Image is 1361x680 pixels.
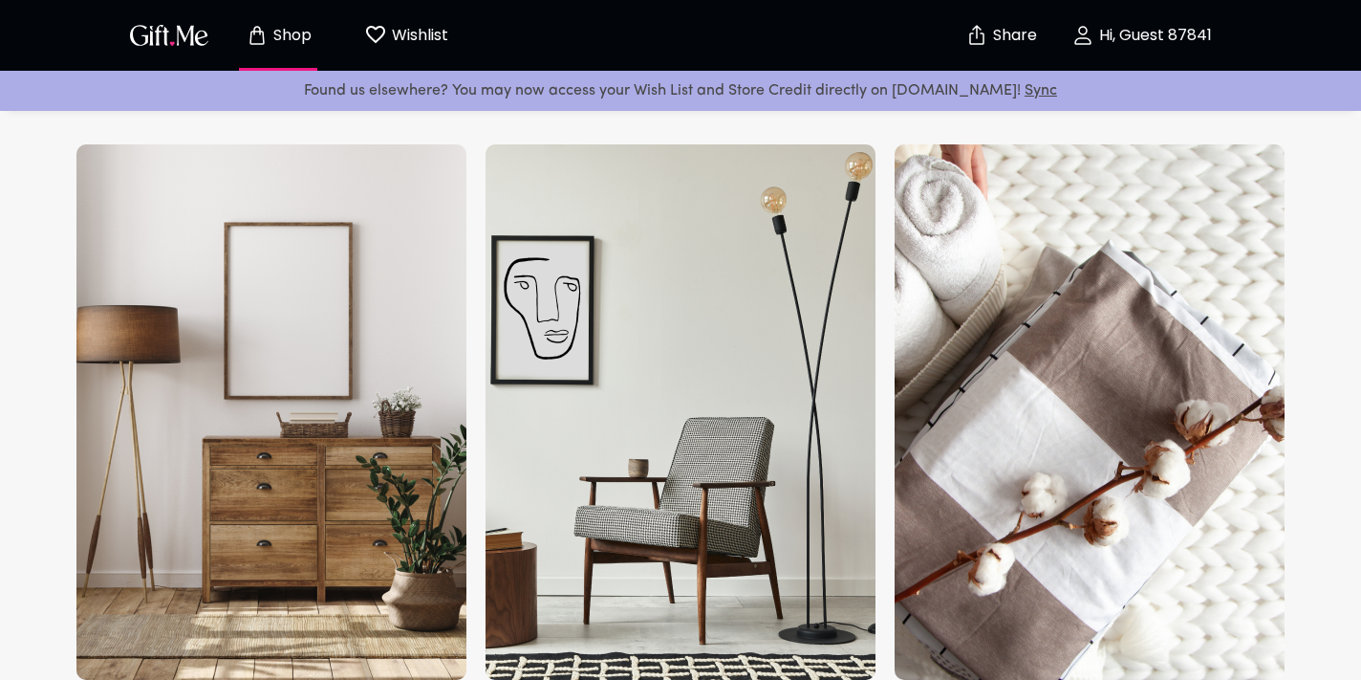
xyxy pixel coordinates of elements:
img: decor_and_lighting_male.png [486,144,875,680]
p: Found us elsewhere? You may now access your Wish List and Store Credit directly on [DOMAIN_NAME]! [15,78,1346,103]
button: Share [967,2,1034,69]
p: Shop [269,28,312,44]
a: Sync [1025,83,1057,99]
button: GiftMe Logo [124,24,214,47]
img: GiftMe Logo [126,21,212,49]
p: Wishlist [387,23,448,48]
button: Wishlist page [354,5,459,66]
button: Hi, Guest 87841 [1046,5,1237,66]
img: bed_and_bath_male.png [895,144,1285,680]
img: secure [965,24,988,47]
p: Hi, Guest 87841 [1094,28,1212,44]
p: Share [988,28,1037,44]
img: home_furniture_male.png [76,144,466,680]
button: Store page [226,5,331,66]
